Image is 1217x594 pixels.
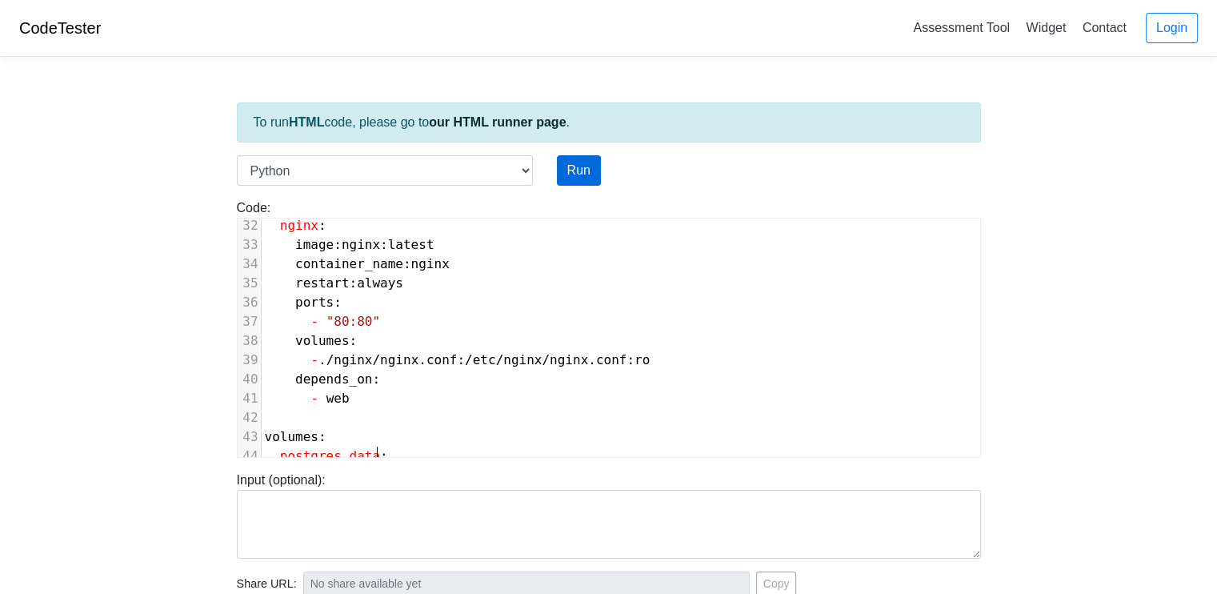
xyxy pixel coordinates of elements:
span: nginx [411,256,450,271]
div: Input (optional): [225,471,993,559]
span: : [265,448,388,464]
span: nginx [334,352,372,367]
span: / [542,352,550,367]
span: volumes [265,429,318,444]
span: : [265,218,326,233]
span: postgres_data [280,448,380,464]
div: 39 [238,351,261,370]
span: / [326,352,334,367]
span: : [265,429,326,444]
span: nginx [503,352,542,367]
div: 37 [238,312,261,331]
span: conf [426,352,458,367]
div: 34 [238,255,261,274]
a: Login [1146,13,1198,43]
span: / [496,352,504,367]
a: our HTML runner page [429,115,566,129]
span: image [295,237,334,252]
div: 44 [238,447,261,466]
span: - [310,352,318,367]
strong: HTML [289,115,324,129]
span: volumes [295,333,349,348]
span: web [326,391,350,406]
span: : : [265,237,434,252]
a: Assessment Tool [907,14,1016,41]
div: 32 [238,216,261,235]
span: Share URL: [237,576,297,593]
div: Code: [225,199,993,458]
span: etc [473,352,496,367]
span: ro [635,352,650,367]
span: : [265,275,404,291]
button: Run [557,155,601,186]
span: nginx [342,237,380,252]
div: 35 [238,274,261,293]
span: . . : . : [265,352,651,367]
div: 40 [238,370,261,389]
span: always [357,275,403,291]
a: Contact [1076,14,1133,41]
span: - [310,314,318,329]
span: : [265,333,358,348]
span: depends_on [295,371,372,387]
span: / [465,352,473,367]
span: restart [295,275,349,291]
span: container_name [295,256,403,271]
span: nginx [550,352,588,367]
span: conf [596,352,627,367]
span: : [265,295,342,310]
span: latest [388,237,434,252]
div: 41 [238,389,261,408]
div: 38 [238,331,261,351]
div: 33 [238,235,261,255]
span: : [265,371,381,387]
span: - [310,391,318,406]
div: 36 [238,293,261,312]
span: nginx [280,218,318,233]
div: To run code, please go to . [237,102,981,142]
a: Widget [1019,14,1072,41]
a: CodeTester [19,19,101,37]
span: / [372,352,380,367]
span: : [265,256,450,271]
span: ports [295,295,334,310]
div: 42 [238,408,261,427]
div: 43 [238,427,261,447]
span: "80:80" [326,314,380,329]
span: nginx [380,352,418,367]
